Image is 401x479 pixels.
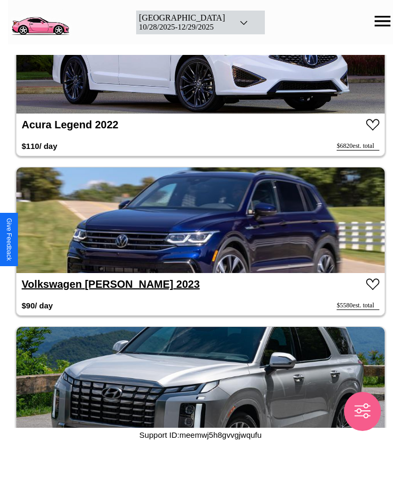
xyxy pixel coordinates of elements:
h3: $ 110 / day [22,136,58,156]
img: logo [8,5,72,37]
div: [GEOGRAPHIC_DATA] [139,13,225,23]
div: $ 6820 est. total [337,142,379,151]
a: Acura Legend 2022 [22,119,118,130]
p: Support ID: meemwj5h8gvvgjwqufu [139,428,262,442]
div: Give Feedback [5,218,13,261]
a: Volkswagen [PERSON_NAME] 2023 [22,278,200,290]
div: 10 / 28 / 2025 - 12 / 29 / 2025 [139,23,225,32]
div: $ 5580 est. total [337,302,379,310]
h3: $ 90 / day [22,296,53,315]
